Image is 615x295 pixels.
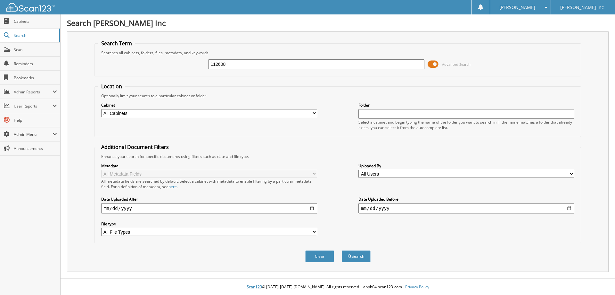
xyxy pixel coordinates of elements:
[67,18,609,28] h1: Search [PERSON_NAME] Inc
[14,103,53,109] span: User Reports
[305,250,334,262] button: Clear
[6,3,54,12] img: scan123-logo-white.svg
[101,163,317,169] label: Metadata
[101,203,317,213] input: start
[442,62,471,67] span: Advanced Search
[14,47,57,52] span: Scan
[14,19,57,24] span: Cabinets
[342,250,371,262] button: Search
[14,75,57,81] span: Bookmarks
[247,284,262,290] span: Scan123
[101,221,317,227] label: File type
[14,117,57,123] span: Help
[358,163,574,169] label: Uploaded By
[405,284,429,290] a: Privacy Policy
[358,196,574,202] label: Date Uploaded Before
[358,203,574,213] input: end
[499,5,535,9] span: [PERSON_NAME]
[101,102,317,108] label: Cabinet
[98,83,125,90] legend: Location
[14,146,57,151] span: Announcements
[14,33,56,38] span: Search
[14,89,53,95] span: Admin Reports
[14,132,53,137] span: Admin Menu
[98,154,578,159] div: Enhance your search for specific documents using filters such as date and file type.
[98,143,172,151] legend: Additional Document Filters
[98,50,578,56] div: Searches all cabinets, folders, files, metadata, and keywords
[98,93,578,99] div: Optionally limit your search to a particular cabinet or folder
[101,196,317,202] label: Date Uploaded After
[61,279,615,295] div: © [DATE]-[DATE] [DOMAIN_NAME]. All rights reserved | appb04-scan123-com |
[560,5,604,9] span: [PERSON_NAME] Inc
[358,119,574,130] div: Select a cabinet and begin typing the name of the folder you want to search in. If the name match...
[101,178,317,189] div: All metadata fields are searched by default. Select a cabinet with metadata to enable filtering b...
[98,40,135,47] legend: Search Term
[168,184,177,189] a: here
[14,61,57,66] span: Reminders
[358,102,574,108] label: Folder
